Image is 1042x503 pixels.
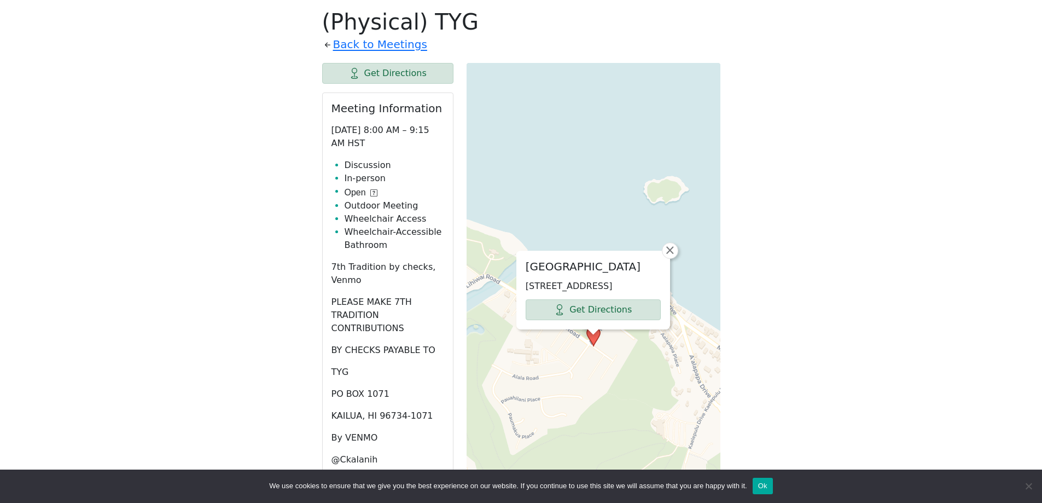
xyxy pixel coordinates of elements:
[322,9,720,35] h1: (Physical) TYG
[331,102,444,115] h2: Meeting Information
[345,186,377,199] button: Open
[331,344,444,357] p: BY CHECKS PAYABLE TO
[331,366,444,379] p: TYG
[269,481,747,492] span: We use cookies to ensure that we give you the best experience on our website. If you continue to ...
[526,299,661,320] a: Get Directions
[753,478,773,494] button: Ok
[331,431,444,444] p: By VENMO
[331,388,444,401] p: PO BOX 1071
[526,260,661,273] h2: [GEOGRAPHIC_DATA]
[345,212,444,226] li: Wheelchair Access
[662,242,678,259] a: Close popup
[345,159,444,172] li: Discussion
[345,186,366,199] span: Open
[331,124,444,150] p: [DATE] 8:00 AM – 9:15 AM HST
[345,226,444,252] li: Wheelchair-Accessible Bathroom
[331,261,444,287] p: 7th Tradition by checks, Venmo
[331,409,444,423] p: KAILUA, HI 96734-1071
[331,453,444,466] p: @Ckalanih
[322,63,453,84] a: Get Directions
[333,35,427,54] a: Back to Meetings
[1023,481,1034,492] span: No
[331,296,444,335] p: PLEASE MAKE 7TH TRADITION CONTRIBUTIONS
[345,199,444,212] li: Outdoor Meeting
[665,244,676,257] span: ×
[345,172,444,185] li: In-person
[526,280,661,293] p: [STREET_ADDRESS]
